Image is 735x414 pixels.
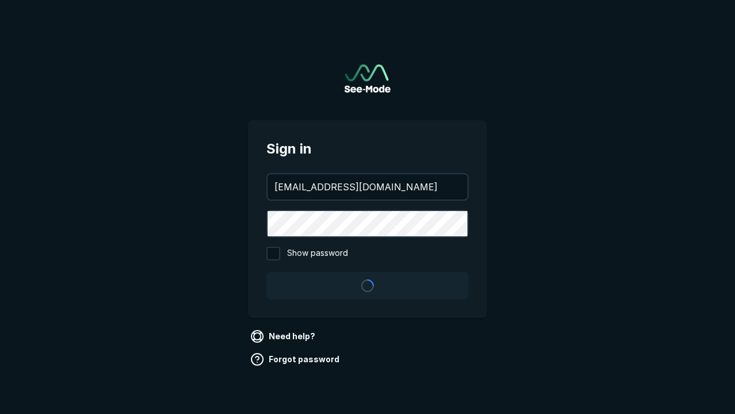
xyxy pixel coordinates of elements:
img: See-Mode Logo [345,64,390,93]
span: Sign in [266,139,469,159]
a: Need help? [248,327,320,346]
a: Go to sign in [345,64,390,93]
span: Show password [287,247,348,260]
a: Forgot password [248,350,344,369]
input: your@email.com [268,174,467,200]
